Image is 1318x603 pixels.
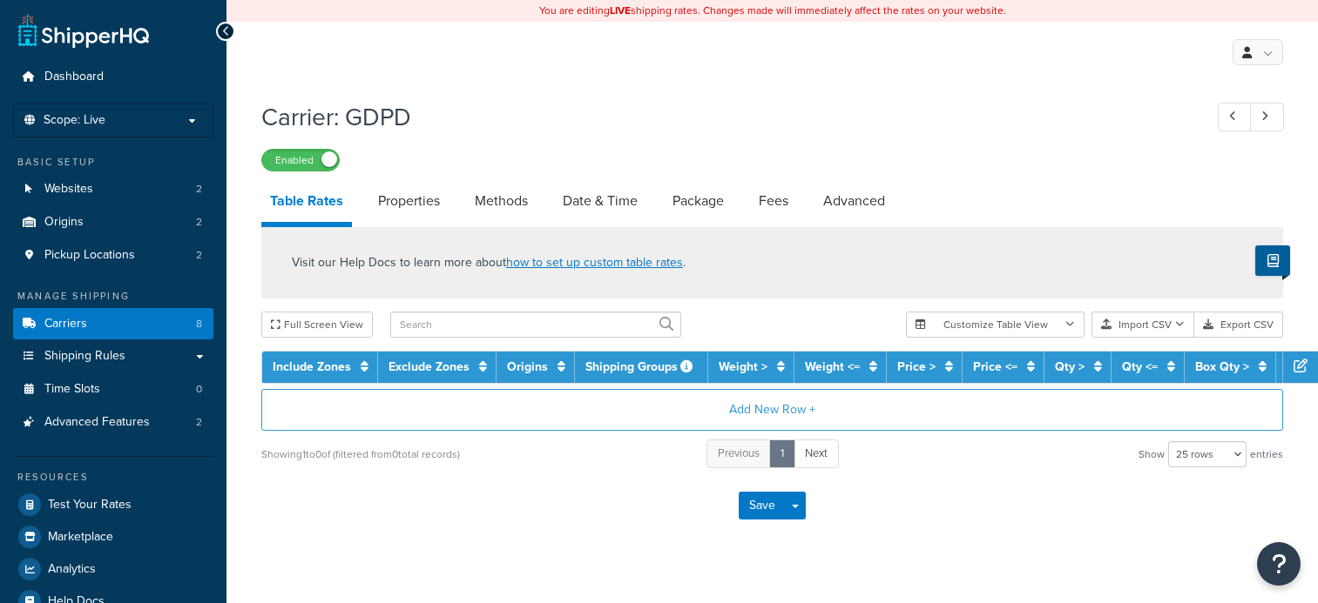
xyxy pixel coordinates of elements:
a: Previous [706,439,771,468]
a: Weight > [719,358,767,376]
a: Previous Record [1218,103,1252,131]
span: Pickup Locations [44,248,135,263]
a: Methods [466,180,537,222]
b: LIVE [610,3,631,18]
span: 8 [196,317,202,332]
a: Shipping Rules [13,340,213,372]
button: Full Screen View [261,312,373,338]
a: Analytics [13,553,213,585]
div: Resources [13,470,213,485]
button: Open Resource Center [1257,542,1301,586]
a: Marketplace [13,521,213,553]
span: entries [1250,442,1283,466]
a: Websites2 [13,173,213,205]
a: Advanced Features2 [13,406,213,439]
a: Box Qty > [1195,358,1249,376]
a: Table Rates [261,180,352,227]
button: Customize Table View [906,312,1085,338]
a: Qty > [1055,358,1085,376]
span: Show [1139,442,1165,466]
a: Next [794,439,839,468]
button: Export CSV [1194,312,1283,338]
span: Websites [44,182,93,197]
button: Show Help Docs [1255,245,1290,276]
a: Date & Time [554,180,646,222]
span: Scope: Live [44,113,105,128]
span: Test Your Rates [48,498,132,513]
div: Basic Setup [13,155,213,170]
span: Advanced Features [44,415,150,430]
button: Import CSV [1092,312,1194,338]
span: Previous [718,445,760,461]
h1: Carrier: GDPD [261,100,1186,134]
div: Showing 1 to 0 of (filtered from 0 total records) [261,442,460,466]
a: Origins [507,358,548,376]
th: Shipping Groups [575,352,708,383]
a: Exclude Zones [389,358,470,376]
div: Manage Shipping [13,289,213,304]
a: Dashboard [13,61,213,93]
label: Enabled [262,150,339,171]
a: Time Slots0 [13,373,213,405]
span: 2 [196,215,202,230]
button: Add New Row + [261,389,1283,431]
a: Qty <= [1122,358,1158,376]
input: Search [390,312,681,338]
span: 2 [196,182,202,197]
a: Next Record [1250,103,1284,131]
a: Package [664,180,733,222]
li: Advanced Features [13,406,213,439]
a: Pickup Locations2 [13,239,213,271]
li: Websites [13,173,213,205]
a: Test Your Rates [13,489,213,520]
span: Analytics [48,562,96,577]
li: Pickup Locations [13,239,213,271]
span: Next [805,445,828,461]
span: Origins [44,215,84,230]
span: 0 [196,382,202,397]
a: Include Zones [273,358,351,376]
a: Origins2 [13,206,213,238]
a: Weight <= [805,358,860,376]
a: how to set up custom table rates [506,253,683,271]
li: Origins [13,206,213,238]
p: Visit our Help Docs to learn more about . [292,253,686,272]
span: Marketplace [48,530,113,545]
a: Price <= [973,358,1017,376]
a: Carriers8 [13,308,213,340]
span: Dashboard [44,70,104,84]
button: Save [739,492,786,519]
span: 2 [196,415,202,430]
a: Price > [897,358,936,376]
a: 1 [769,439,795,468]
span: Time Slots [44,382,100,397]
span: Carriers [44,317,87,332]
a: Advanced [814,180,894,222]
li: Carriers [13,308,213,340]
a: Fees [750,180,797,222]
a: Properties [369,180,449,222]
li: Time Slots [13,373,213,405]
span: 2 [196,248,202,263]
span: Shipping Rules [44,349,125,364]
